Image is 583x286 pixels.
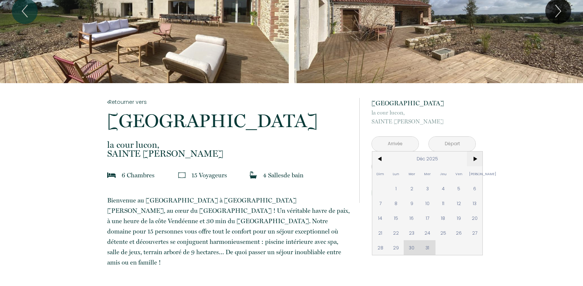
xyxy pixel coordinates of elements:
span: 12 [451,196,467,211]
span: s [152,171,155,179]
span: 10 [420,196,435,211]
p: Bienvenue au [GEOGRAPHIC_DATA] à [GEOGRAPHIC_DATA][PERSON_NAME], au cœur du [GEOGRAPHIC_DATA] ! U... [107,195,350,268]
span: 4 [435,181,451,196]
span: < [372,151,388,166]
span: 7 [372,196,388,211]
span: 26 [451,225,467,240]
span: Mar [404,166,420,181]
span: 16 [404,211,420,225]
img: guests [178,171,186,179]
button: Réserver [372,183,476,203]
span: 15 [388,211,404,225]
span: s [281,171,284,179]
input: Arrivée [372,137,418,151]
span: > [467,151,483,166]
span: 27 [467,225,483,240]
span: 17 [420,211,435,225]
p: SAINTE [PERSON_NAME] [372,108,476,126]
span: 24 [420,225,435,240]
span: [PERSON_NAME] [467,166,483,181]
span: 29 [388,240,404,255]
span: 18 [435,211,451,225]
span: 19 [451,211,467,225]
p: [GEOGRAPHIC_DATA] [372,98,476,108]
span: Lun [388,166,404,181]
span: 9 [404,196,420,211]
span: Dim [372,166,388,181]
span: Jeu [435,166,451,181]
span: Mer [420,166,435,181]
span: 11 [435,196,451,211]
span: la cour lucon, [107,140,350,149]
p: 15 Voyageur [191,170,227,180]
p: [GEOGRAPHIC_DATA] [107,112,350,130]
span: la cour lucon, [372,108,476,117]
a: Retourner vers [107,98,350,106]
span: 28 [372,240,388,255]
span: Déc 2025 [388,151,467,166]
p: SAINTE [PERSON_NAME] [107,140,350,158]
span: 22 [388,225,404,240]
span: 2 [404,181,420,196]
span: 25 [435,225,451,240]
p: 4 Salle de bain [263,170,304,180]
span: Ven [451,166,467,181]
span: 1 [388,181,404,196]
span: 20 [467,211,483,225]
span: s [224,171,227,179]
span: 5 [451,181,467,196]
span: 3 [420,181,435,196]
p: 6 Chambre [122,170,155,180]
input: Départ [429,137,475,151]
span: 8 [388,196,404,211]
span: 23 [404,225,420,240]
span: 21 [372,225,388,240]
span: 6 [467,181,483,196]
span: 14 [372,211,388,225]
span: 13 [467,196,483,211]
